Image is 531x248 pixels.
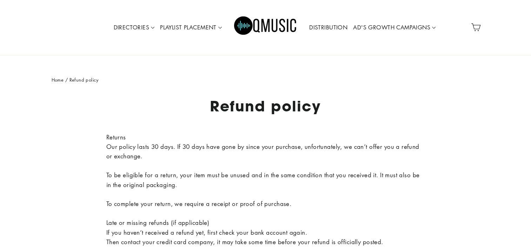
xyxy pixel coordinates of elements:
a: PLAYLIST PLACEMENT [157,20,225,36]
div: Primary [89,7,442,48]
a: DIRECTORIES [111,20,158,36]
img: Q Music Promotions [234,12,297,43]
span: Refund policy [69,76,99,83]
nav: breadcrumbs [52,76,480,84]
a: DISTRIBUTION [306,20,350,36]
h1: Refund policy [106,97,425,115]
span: / [65,76,68,83]
a: Home [52,76,64,83]
a: AD'S GROWTH CAMPAIGNS [350,20,438,36]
